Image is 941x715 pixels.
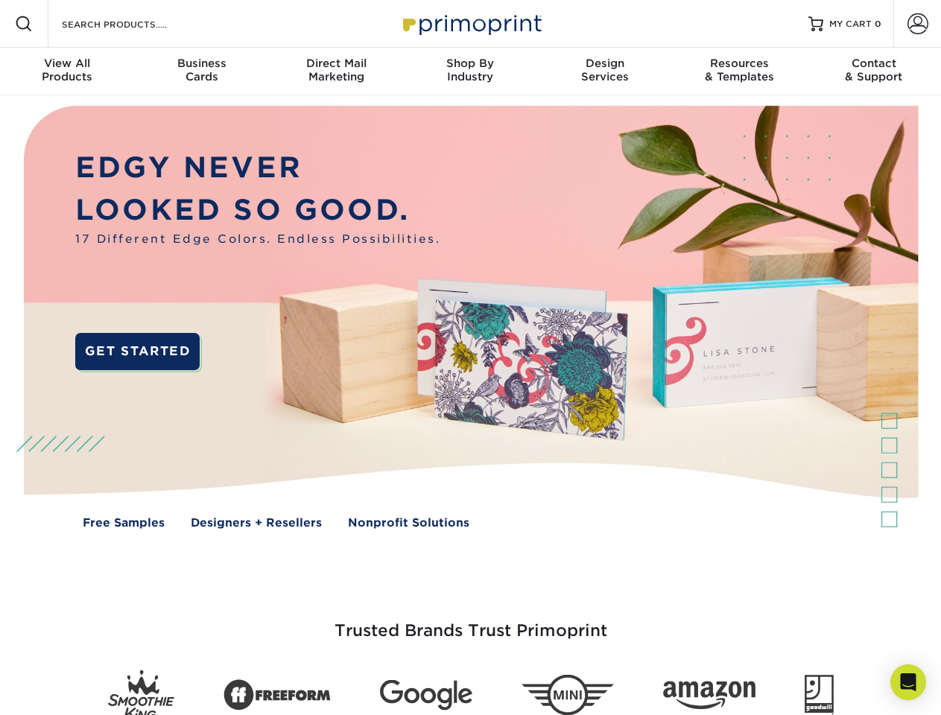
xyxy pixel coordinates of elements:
a: Free Samples [83,515,165,532]
iframe: Google Customer Reviews [4,670,127,710]
p: EDGY NEVER [75,147,440,189]
img: Primoprint [396,7,545,39]
span: 0 [875,19,881,29]
div: Services [538,57,672,83]
a: DesignServices [538,48,672,95]
h3: Trusted Brands Trust Primoprint [35,585,907,658]
span: Business [134,57,268,70]
div: Marketing [269,57,403,83]
span: Design [538,57,672,70]
a: BusinessCards [134,48,268,95]
div: Industry [403,57,537,83]
span: Contact [807,57,941,70]
div: & Templates [672,57,806,83]
a: Resources& Templates [672,48,806,95]
span: Direct Mail [269,57,403,70]
p: LOOKED SO GOOD. [75,189,440,232]
img: Google [380,680,472,711]
input: SEARCH PRODUCTS..... [60,15,206,33]
a: GET STARTED [75,333,200,370]
a: Contact& Support [807,48,941,95]
span: 17 Different Edge Colors. Endless Possibilities. [75,231,440,248]
div: & Support [807,57,941,83]
span: Resources [672,57,806,70]
div: Open Intercom Messenger [890,664,926,700]
img: Amazon [663,681,755,710]
div: Cards [134,57,268,83]
span: Shop By [403,57,537,70]
a: Designers + Resellers [191,515,322,532]
img: Goodwill [805,675,834,715]
a: Direct MailMarketing [269,48,403,95]
a: Nonprofit Solutions [348,515,469,532]
a: Shop ByIndustry [403,48,537,95]
span: MY CART [829,18,872,31]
